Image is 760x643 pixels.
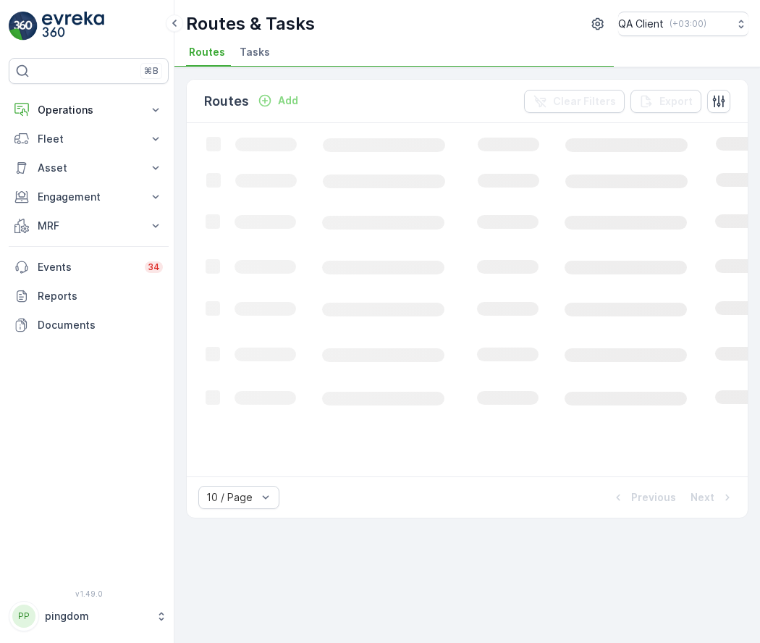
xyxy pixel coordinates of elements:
p: MRF [38,219,140,233]
p: Documents [38,318,163,332]
button: Engagement [9,182,169,211]
a: Events34 [9,253,169,282]
p: Add [278,93,298,108]
button: PPpingdom [9,601,169,631]
p: ⌘B [144,65,159,77]
button: Clear Filters [524,90,625,113]
img: logo_light-DOdMpM7g.png [42,12,104,41]
span: Routes [189,45,225,59]
p: Asset [38,161,140,175]
p: Clear Filters [553,94,616,109]
p: Fleet [38,132,140,146]
p: ( +03:00 ) [670,18,706,30]
p: Next [691,490,714,505]
button: MRF [9,211,169,240]
button: Next [689,489,736,506]
button: Export [630,90,701,113]
button: Previous [609,489,677,506]
p: Reports [38,289,163,303]
p: 34 [148,261,160,273]
p: Operations [38,103,140,117]
p: Previous [631,490,676,505]
button: Operations [9,96,169,125]
p: Engagement [38,190,140,204]
button: QA Client(+03:00) [618,12,748,36]
p: Routes [204,91,249,112]
div: PP [12,605,35,628]
a: Documents [9,311,169,340]
span: Tasks [240,45,270,59]
span: v 1.49.0 [9,589,169,598]
img: logo [9,12,38,41]
p: QA Client [618,17,664,31]
a: Reports [9,282,169,311]
p: Routes & Tasks [186,12,315,35]
button: Fleet [9,125,169,154]
p: Export [659,94,693,109]
button: Asset [9,154,169,182]
p: Events [38,260,136,274]
p: pingdom [45,609,148,623]
button: Add [252,92,304,109]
